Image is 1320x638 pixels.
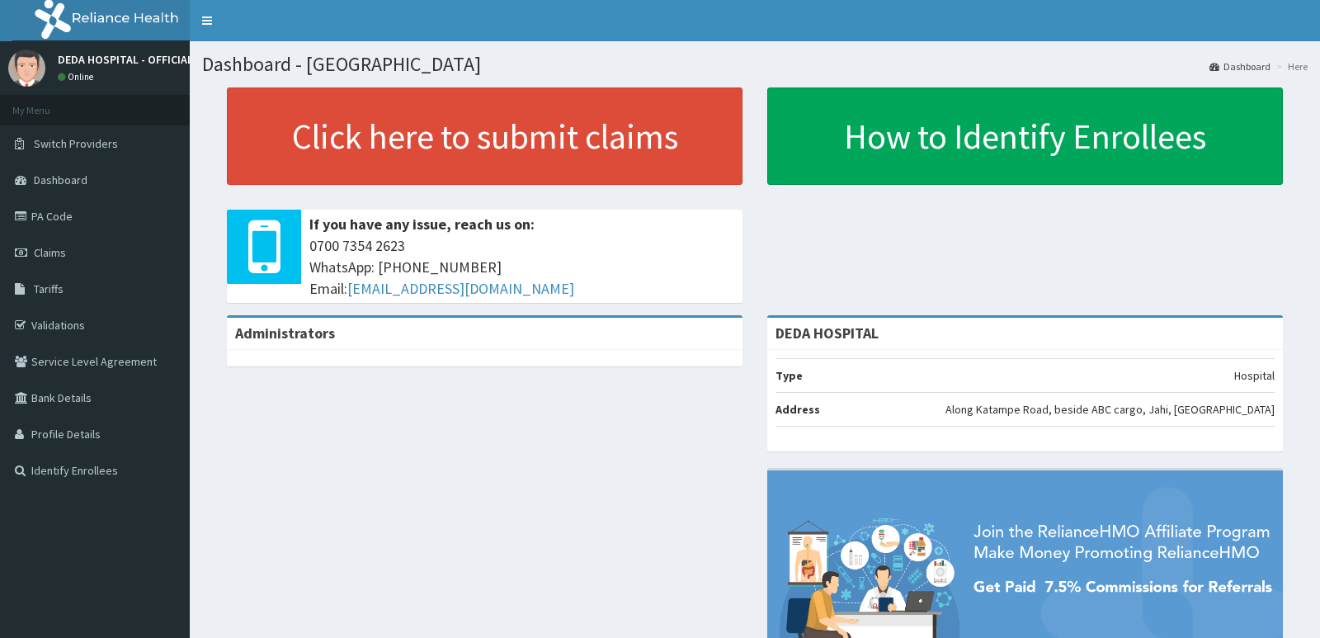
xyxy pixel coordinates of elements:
b: If you have any issue, reach us on: [309,215,535,234]
b: Address [775,402,820,417]
span: Claims [34,245,66,260]
a: Dashboard [1209,59,1270,73]
span: Dashboard [34,172,87,187]
p: Along Katampe Road, beside ABC cargo, Jahi, [GEOGRAPHIC_DATA] [945,401,1275,418]
b: Administrators [235,324,335,343]
a: How to Identify Enrollees [767,87,1283,185]
b: Type [775,368,803,383]
li: Here [1272,59,1308,73]
strong: DEDA HOSPITAL [775,324,879,343]
span: Tariffs [34,281,64,296]
a: Click here to submit claims [227,87,742,185]
img: User Image [8,50,45,87]
p: Hospital [1234,367,1275,384]
span: 0700 7354 2623 WhatsApp: [PHONE_NUMBER] Email: [309,235,734,299]
span: Switch Providers [34,136,118,151]
p: DEDA HOSPITAL - OFFICIAL [58,54,193,65]
h1: Dashboard - [GEOGRAPHIC_DATA] [202,54,1308,75]
a: Online [58,71,97,83]
a: [EMAIL_ADDRESS][DOMAIN_NAME] [347,279,574,298]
